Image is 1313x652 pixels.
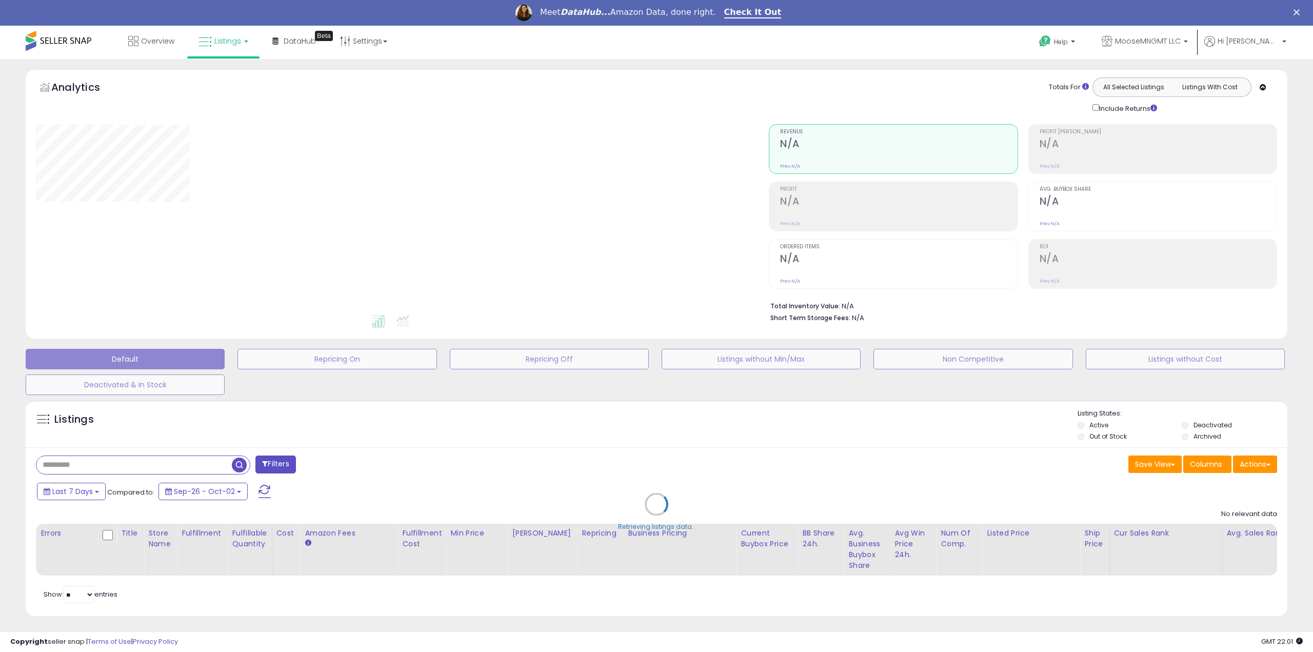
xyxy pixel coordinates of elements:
a: Settings [332,26,395,56]
span: Ordered Items [780,244,1017,250]
span: Profit [780,187,1017,192]
a: MooseMNGMT LLC [1094,26,1196,59]
div: Include Returns [1085,102,1169,114]
div: Retrieving listings data.. [618,522,695,531]
span: MooseMNGMT LLC [1115,36,1181,46]
span: DataHub [284,36,316,46]
small: Prev: N/A [1040,163,1060,169]
a: Listings [191,26,256,56]
span: Hi [PERSON_NAME] [1218,36,1279,46]
button: Listings With Cost [1171,81,1248,94]
small: Prev: N/A [780,163,800,169]
div: seller snap | | [10,637,178,647]
a: Privacy Policy [133,637,178,646]
div: Close [1294,9,1304,15]
b: Total Inventory Value: [770,302,840,310]
a: Check It Out [724,7,782,18]
i: Get Help [1039,35,1051,48]
span: Overview [141,36,174,46]
span: Listings [214,36,241,46]
span: N/A [852,313,864,323]
button: Listings without Cost [1086,349,1285,369]
a: Terms of Use [88,637,131,646]
small: Prev: N/A [780,278,800,284]
h5: Analytics [51,80,120,97]
strong: Copyright [10,637,48,646]
a: DataHub [265,26,324,56]
h2: N/A [1040,138,1277,152]
button: Non Competitive [873,349,1072,369]
span: Avg. Buybox Share [1040,187,1277,192]
span: 2025-10-10 22:01 GMT [1261,637,1303,646]
i: DataHub... [561,7,610,17]
a: Hi [PERSON_NAME] [1204,36,1286,59]
div: Tooltip anchor [315,31,333,41]
h2: N/A [780,138,1017,152]
small: Prev: N/A [1040,221,1060,227]
button: Deactivated & In Stock [26,374,225,395]
button: Listings without Min/Max [662,349,861,369]
h2: N/A [780,195,1017,209]
div: Totals For [1049,83,1089,92]
span: ROI [1040,244,1277,250]
img: Profile image for Georgie [515,5,532,21]
small: Prev: N/A [1040,278,1060,284]
h2: N/A [1040,195,1277,209]
span: Profit [PERSON_NAME] [1040,129,1277,135]
button: Default [26,349,225,369]
a: Overview [121,26,182,56]
li: N/A [770,299,1269,311]
b: Short Term Storage Fees: [770,313,850,322]
small: Prev: N/A [780,221,800,227]
button: All Selected Listings [1096,81,1172,94]
div: Meet Amazon Data, done right. [540,7,716,17]
h2: N/A [1040,253,1277,267]
h2: N/A [780,253,1017,267]
span: Revenue [780,129,1017,135]
a: Help [1031,27,1085,59]
button: Repricing Off [450,349,649,369]
button: Repricing On [237,349,436,369]
span: Help [1054,37,1068,46]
